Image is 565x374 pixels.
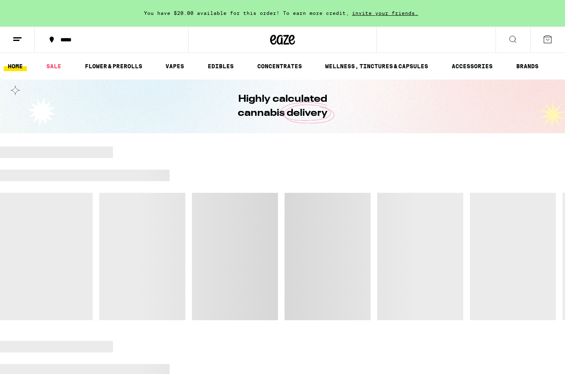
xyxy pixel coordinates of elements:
a: WELLNESS, TINCTURES & CAPSULES [321,61,432,71]
a: VAPES [161,61,188,71]
a: ACCESSORIES [448,61,497,71]
a: CONCENTRATES [253,61,306,71]
span: You have $20.00 available for this order! To earn more credit, [144,10,349,16]
a: EDIBLES [203,61,238,71]
a: BRANDS [512,61,543,71]
a: SALE [42,61,65,71]
a: FLOWER & PREROLLS [81,61,146,71]
h1: Highly calculated cannabis delivery [214,92,351,120]
a: HOME [4,61,27,71]
span: invite your friends. [349,10,421,16]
